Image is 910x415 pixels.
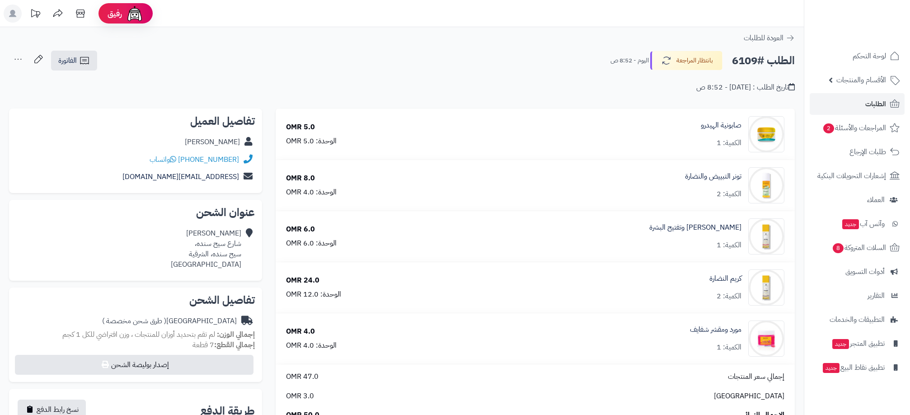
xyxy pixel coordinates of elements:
a: التطبيقات والخدمات [810,309,905,330]
span: ( طرق شحن مخصصة ) [102,316,166,326]
a: لوحة التحكم [810,45,905,67]
small: 7 قطعة [192,340,255,350]
strong: إجمالي القطع: [214,340,255,350]
img: 1739577078-cm5o6oxsw00cn01n35fki020r_HUDRO_SOUP_w-90x90.png [749,116,784,152]
a: تونر التبييض والنضارة [685,171,741,182]
span: المراجعات والأسئلة [822,122,886,134]
a: [PERSON_NAME] وتفتيح البشرة [649,222,741,233]
h2: الطلب #6109 [732,52,795,70]
a: صابونية الهيدرو [701,120,741,131]
div: 8.0 OMR [286,173,315,184]
div: الوحدة: 4.0 OMR [286,187,337,198]
span: 3.0 OMR [286,391,314,401]
span: إجمالي سعر المنتجات [728,372,784,382]
strong: إجمالي الوزن: [217,329,255,340]
div: الكمية: 1 [717,240,741,250]
a: الفاتورة [51,51,97,71]
span: [GEOGRAPHIC_DATA] [714,391,784,401]
a: تطبيق المتجرجديد [810,333,905,354]
h2: تفاصيل الشحن [16,295,255,306]
a: طلبات الإرجاع [810,141,905,163]
div: الكمية: 1 [717,342,741,353]
span: 47.0 OMR [286,372,319,382]
small: اليوم - 8:52 ص [610,56,649,65]
span: أدوات التسويق [845,265,885,278]
a: تطبيق نقاط البيعجديد [810,357,905,378]
a: العودة للطلبات [744,33,795,43]
div: الوحدة: 6.0 OMR [286,238,337,249]
a: تحديثات المنصة [24,5,47,25]
a: أدوات التسويق [810,261,905,283]
a: الطلبات [810,93,905,115]
span: تطبيق نقاط البيع [822,361,885,374]
button: بانتظار المراجعة [650,51,722,70]
span: إشعارات التحويلات البنكية [817,170,886,182]
span: جديد [823,363,840,373]
img: 1739578197-cm52dour10ngp01kla76j4svp_WHITENING_HYDRATE-01-90x90.jpg [749,218,784,255]
span: التقارير [868,289,885,302]
a: مورد ومقشر شفايف [690,325,741,335]
span: طلبات الإرجاع [849,146,886,158]
img: 1739580952-cm52m4lsj0nyx01klgj5d2zxk_lip_sleeping_mask-01-90x90.jpg [749,321,784,357]
a: واتساب [150,154,176,165]
div: الكمية: 1 [717,138,741,148]
a: السلات المتروكة8 [810,237,905,259]
h2: تفاصيل العميل [16,116,255,127]
span: التطبيقات والخدمات [830,313,885,326]
a: وآتس آبجديد [810,213,905,235]
img: 1739578311-cm52eays20nhq01klg2x54i1t_FRESHNESS-01-90x90.jpg [749,269,784,306]
span: العودة للطلبات [744,33,783,43]
a: التقارير [810,285,905,307]
a: كريم النضارة [709,274,741,284]
a: إشعارات التحويلات البنكية [810,165,905,187]
span: جديد [832,339,849,349]
span: العملاء [867,193,885,206]
div: تاريخ الطلب : [DATE] - 8:52 ص [696,82,795,93]
span: الفاتورة [58,55,77,66]
div: 24.0 OMR [286,275,319,286]
span: الطلبات [865,98,886,110]
span: لم تقم بتحديد أوزان للمنتجات ، وزن افتراضي للكل 1 كجم [62,329,215,340]
div: 5.0 OMR [286,122,315,132]
div: [PERSON_NAME] [185,137,240,147]
h2: عنوان الشحن [16,207,255,218]
div: 4.0 OMR [286,326,315,337]
div: الوحدة: 12.0 OMR [286,289,341,300]
img: 1739577595-cm51khrme0n1z01klhcir4seo_WHITING_TONER-01-90x90.jpg [749,167,784,203]
span: الأقسام والمنتجات [836,74,886,86]
span: 8 [832,243,844,253]
span: السلات المتروكة [832,241,886,254]
div: الوحدة: 5.0 OMR [286,136,337,146]
div: [PERSON_NAME] شارع سيح سنده، سيح سنده، الشرقية [GEOGRAPHIC_DATA] [171,228,241,269]
img: ai-face.png [126,5,144,23]
div: الكمية: 2 [717,291,741,302]
div: [GEOGRAPHIC_DATA] [102,316,237,326]
div: 6.0 OMR [286,224,315,235]
span: وآتس آب [841,217,885,230]
img: logo-2.png [849,17,901,36]
span: جديد [842,219,859,229]
span: 2 [823,123,834,133]
span: لوحة التحكم [853,50,886,62]
span: نسخ رابط الدفع [37,404,79,415]
button: إصدار بوليصة الشحن [15,355,253,375]
a: المراجعات والأسئلة2 [810,117,905,139]
a: [EMAIL_ADDRESS][DOMAIN_NAME] [122,171,239,182]
a: العملاء [810,189,905,211]
div: الكمية: 2 [717,189,741,199]
span: رفيق [108,8,122,19]
a: [PHONE_NUMBER] [178,154,239,165]
span: تطبيق المتجر [831,337,885,350]
div: الوحدة: 4.0 OMR [286,340,337,351]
